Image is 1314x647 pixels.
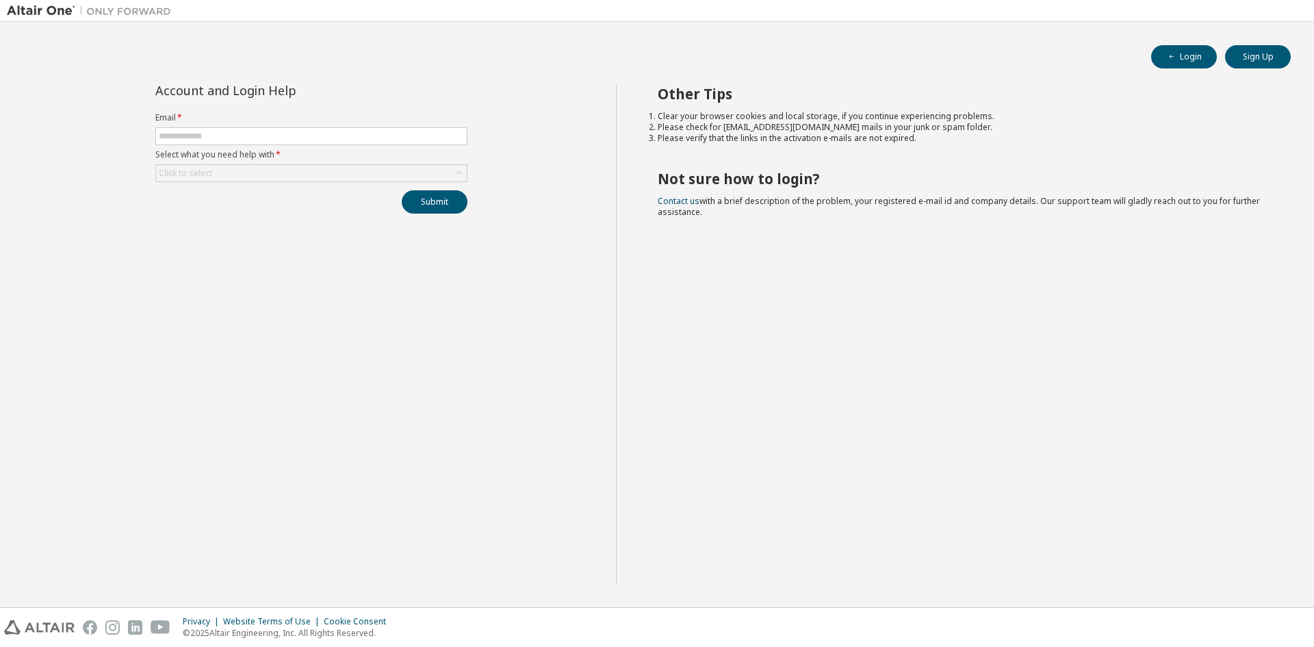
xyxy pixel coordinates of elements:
img: linkedin.svg [128,620,142,635]
button: Sign Up [1225,45,1291,68]
a: Contact us [658,195,699,207]
img: youtube.svg [151,620,170,635]
div: Cookie Consent [324,616,394,627]
div: Click to select [159,168,212,179]
li: Please check for [EMAIL_ADDRESS][DOMAIN_NAME] mails in your junk or spam folder. [658,122,1267,133]
li: Please verify that the links in the activation e-mails are not expired. [658,133,1267,144]
div: Click to select [156,165,467,181]
img: Altair One [7,4,178,18]
img: facebook.svg [83,620,97,635]
img: instagram.svg [105,620,120,635]
div: Privacy [183,616,223,627]
label: Select what you need help with [155,149,467,160]
button: Submit [402,190,467,214]
label: Email [155,112,467,123]
div: Website Terms of Use [223,616,324,627]
p: © 2025 Altair Engineering, Inc. All Rights Reserved. [183,627,394,639]
li: Clear your browser cookies and local storage, if you continue experiencing problems. [658,111,1267,122]
button: Login [1151,45,1217,68]
img: altair_logo.svg [4,620,75,635]
div: Account and Login Help [155,85,405,96]
h2: Other Tips [658,85,1267,103]
h2: Not sure how to login? [658,170,1267,188]
span: with a brief description of the problem, your registered e-mail id and company details. Our suppo... [658,195,1260,218]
